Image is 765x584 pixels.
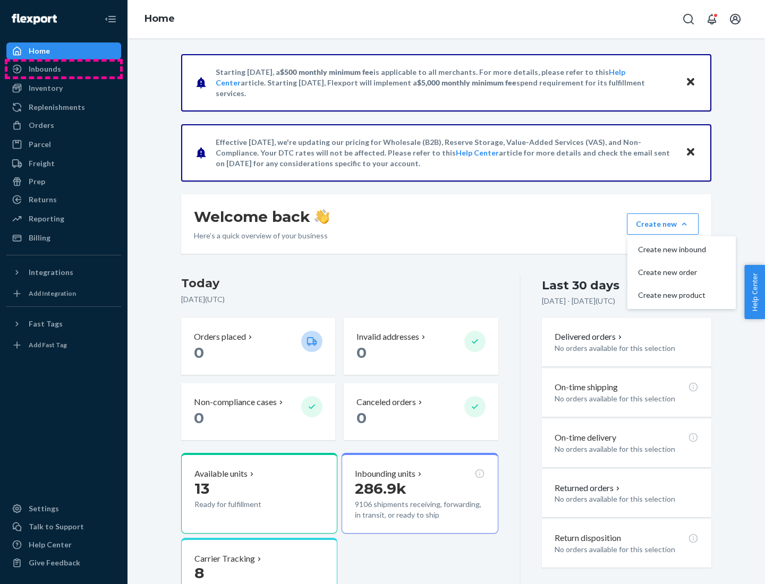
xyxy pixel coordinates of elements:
[542,296,615,306] p: [DATE] - [DATE] ( UTC )
[181,318,335,375] button: Orders placed 0
[216,67,675,99] p: Starting [DATE], a is applicable to all merchants. For more details, please refer to this article...
[6,136,121,153] a: Parcel
[630,261,734,284] button: Create new order
[638,269,706,276] span: Create new order
[678,8,699,30] button: Open Search Box
[216,137,675,169] p: Effective [DATE], we're updating our pricing for Wholesale (B2B), Reserve Storage, Value-Added Se...
[555,532,621,544] p: Return disposition
[355,479,406,497] span: 286.9k
[344,318,498,375] button: Invalid addresses 0
[555,432,616,444] p: On-time delivery
[344,383,498,440] button: Canceled orders 0
[555,444,699,454] p: No orders available for this selection
[701,8,722,30] button: Open notifications
[29,503,59,514] div: Settings
[744,265,765,319] button: Help Center
[6,173,121,190] a: Prep
[194,479,209,497] span: 13
[6,42,121,59] a: Home
[555,343,699,354] p: No orders available for this selection
[6,210,121,227] a: Reporting
[684,145,698,160] button: Close
[555,331,624,343] button: Delivered orders
[29,267,73,278] div: Integrations
[6,229,121,246] a: Billing
[29,120,54,131] div: Orders
[725,8,746,30] button: Open account menu
[6,61,121,78] a: Inbounds
[638,291,706,299] span: Create new product
[12,14,57,24] img: Flexport logo
[355,468,415,480] p: Inbounding units
[181,453,337,534] button: Available units13Ready for fulfillment
[6,337,121,354] a: Add Fast Tag
[194,343,204,362] span: 0
[638,246,706,253] span: Create new inbound
[100,8,121,30] button: Close Navigation
[194,230,329,241] p: Here’s a quick overview of your business
[684,75,698,90] button: Close
[181,383,335,440] button: Non-compliance cases 0
[181,275,498,292] h3: Today
[194,396,277,408] p: Non-compliance cases
[29,83,63,93] div: Inventory
[194,564,204,582] span: 8
[29,539,72,550] div: Help Center
[356,331,419,343] p: Invalid addresses
[29,557,80,568] div: Give Feedback
[555,393,699,404] p: No orders available for this selection
[194,553,255,565] p: Carrier Tracking
[6,554,121,571] button: Give Feedback
[555,494,699,504] p: No orders available for this selection
[456,148,499,157] a: Help Center
[6,99,121,116] a: Replenishments
[29,139,51,150] div: Parcel
[6,155,121,172] a: Freight
[194,331,246,343] p: Orders placed
[417,78,516,87] span: $5,000 monthly minimum fee
[136,4,183,35] ol: breadcrumbs
[29,102,85,113] div: Replenishments
[356,409,367,427] span: 0
[627,213,699,235] button: Create newCreate new inboundCreate new orderCreate new product
[181,294,498,305] p: [DATE] ( UTC )
[6,80,121,97] a: Inventory
[29,340,67,349] div: Add Fast Tag
[29,64,61,74] div: Inbounds
[555,482,622,494] button: Returned orders
[194,468,248,480] p: Available units
[555,544,699,555] p: No orders available for this selection
[6,191,121,208] a: Returns
[6,518,121,535] a: Talk to Support
[630,238,734,261] button: Create new inbound
[29,233,50,243] div: Billing
[356,343,367,362] span: 0
[29,289,76,298] div: Add Integration
[6,500,121,517] a: Settings
[6,264,121,281] button: Integrations
[356,396,416,408] p: Canceled orders
[194,499,293,510] p: Ready for fulfillment
[314,209,329,224] img: hand-wave emoji
[29,46,50,56] div: Home
[29,521,84,532] div: Talk to Support
[555,381,618,393] p: On-time shipping
[29,176,45,187] div: Prep
[280,67,373,76] span: $500 monthly minimum fee
[6,536,121,553] a: Help Center
[6,117,121,134] a: Orders
[29,319,63,329] div: Fast Tags
[194,207,329,226] h1: Welcome back
[6,285,121,302] a: Add Integration
[630,284,734,307] button: Create new product
[29,158,55,169] div: Freight
[29,213,64,224] div: Reporting
[194,409,204,427] span: 0
[355,499,484,520] p: 9106 shipments receiving, forwarding, in transit, or ready to ship
[542,277,619,294] div: Last 30 days
[144,13,175,24] a: Home
[342,453,498,534] button: Inbounding units286.9k9106 shipments receiving, forwarding, in transit, or ready to ship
